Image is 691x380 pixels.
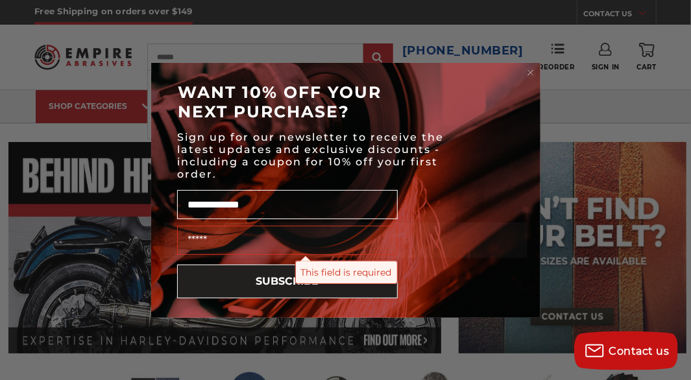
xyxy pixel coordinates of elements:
[178,131,444,180] span: Sign up for our newsletter to receive the latest updates and exclusive discounts - including a co...
[524,66,537,79] button: Close dialog
[178,82,382,121] span: WANT 10% OFF YOUR NEXT PURCHASE?
[609,345,670,357] span: Contact us
[177,265,398,298] button: SUBSCRIBE
[574,331,678,370] button: Contact us
[177,226,398,255] input: Email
